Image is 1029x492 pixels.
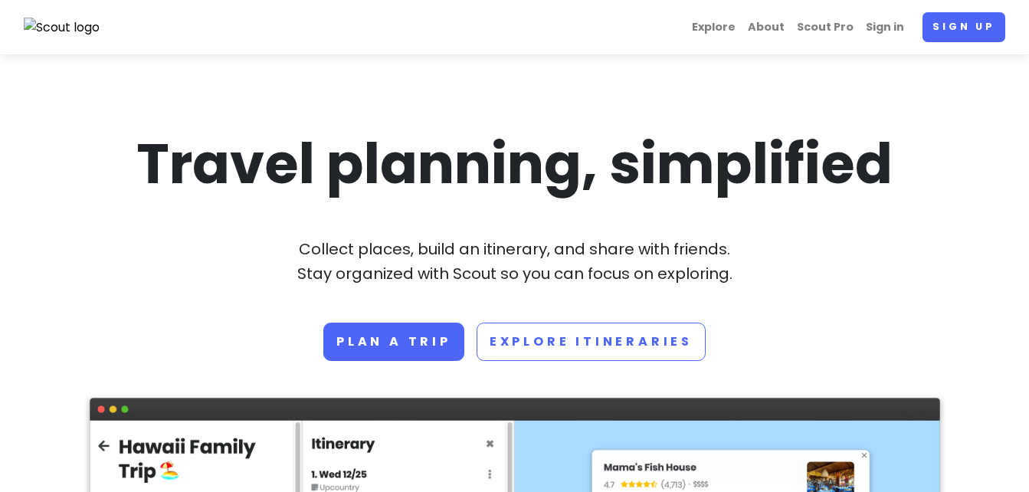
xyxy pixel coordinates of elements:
[477,323,706,361] a: Explore Itineraries
[922,12,1005,42] a: Sign up
[323,323,464,361] a: Plan a trip
[686,12,742,42] a: Explore
[742,12,791,42] a: About
[90,128,940,200] h1: Travel planning, simplified
[90,237,940,286] p: Collect places, build an itinerary, and share with friends. Stay organized with Scout so you can ...
[24,18,100,38] img: Scout logo
[791,12,860,42] a: Scout Pro
[860,12,910,42] a: Sign in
